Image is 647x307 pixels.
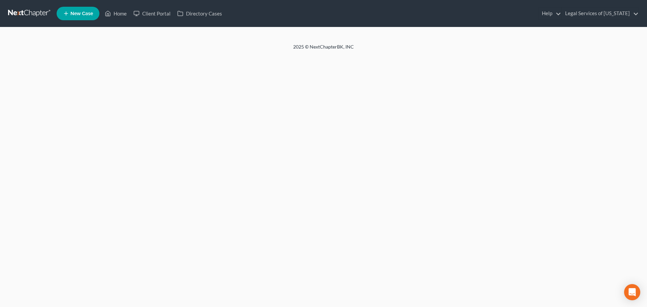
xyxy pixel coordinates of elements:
a: Legal Services of [US_STATE] [562,7,639,20]
new-legal-case-button: New Case [57,7,99,20]
a: Home [101,7,130,20]
a: Directory Cases [174,7,225,20]
a: Client Portal [130,7,174,20]
a: Help [538,7,561,20]
div: Open Intercom Messenger [624,284,640,300]
div: 2025 © NextChapterBK, INC [131,43,516,56]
